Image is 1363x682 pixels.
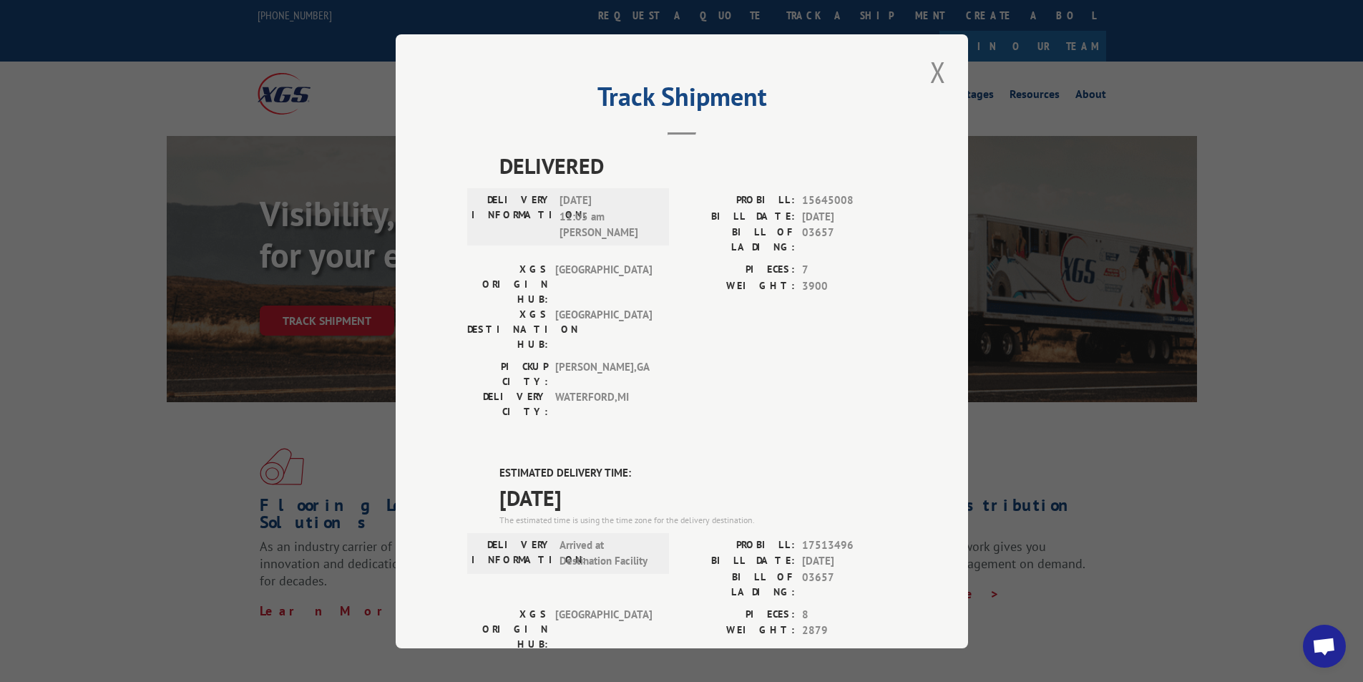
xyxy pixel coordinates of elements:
span: 2879 [802,623,897,639]
label: PROBILL: [682,537,795,553]
label: PIECES: [682,606,795,623]
span: [GEOGRAPHIC_DATA] [555,606,652,651]
label: BILL OF LADING: [682,225,795,255]
label: DELIVERY INFORMATION: [472,537,552,569]
h2: Track Shipment [467,87,897,114]
span: [DATE] [802,553,897,570]
span: [DATE] 11:05 am [PERSON_NAME] [560,193,656,241]
span: 03657 [802,225,897,255]
label: BILL DATE: [682,208,795,225]
label: PICKUP CITY: [467,359,548,389]
span: [PERSON_NAME] , GA [555,359,652,389]
label: ESTIMATED DELIVERY TIME: [499,465,897,482]
label: XGS ORIGIN HUB: [467,606,548,651]
button: Close modal [926,52,950,92]
span: WATERFORD , MI [555,389,652,419]
label: WEIGHT: [682,278,795,294]
span: 17513496 [802,537,897,553]
span: 03657 [802,569,897,599]
label: WEIGHT: [682,623,795,639]
span: 8 [802,606,897,623]
label: BILL DATE: [682,553,795,570]
span: DELIVERED [499,150,897,182]
span: 3900 [802,278,897,294]
label: DELIVERY CITY: [467,389,548,419]
span: Arrived at Destination Facility [560,537,656,569]
div: The estimated time is using the time zone for the delivery destination. [499,513,897,526]
label: PROBILL: [682,193,795,209]
label: PIECES: [682,262,795,278]
a: Open chat [1303,625,1346,668]
label: XGS DESTINATION HUB: [467,307,548,352]
span: 15645008 [802,193,897,209]
label: XGS ORIGIN HUB: [467,262,548,307]
span: [GEOGRAPHIC_DATA] [555,262,652,307]
label: DELIVERY INFORMATION: [472,193,552,241]
span: [DATE] [802,208,897,225]
span: [DATE] [499,481,897,513]
span: 7 [802,262,897,278]
span: [GEOGRAPHIC_DATA] [555,307,652,352]
label: BILL OF LADING: [682,569,795,599]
